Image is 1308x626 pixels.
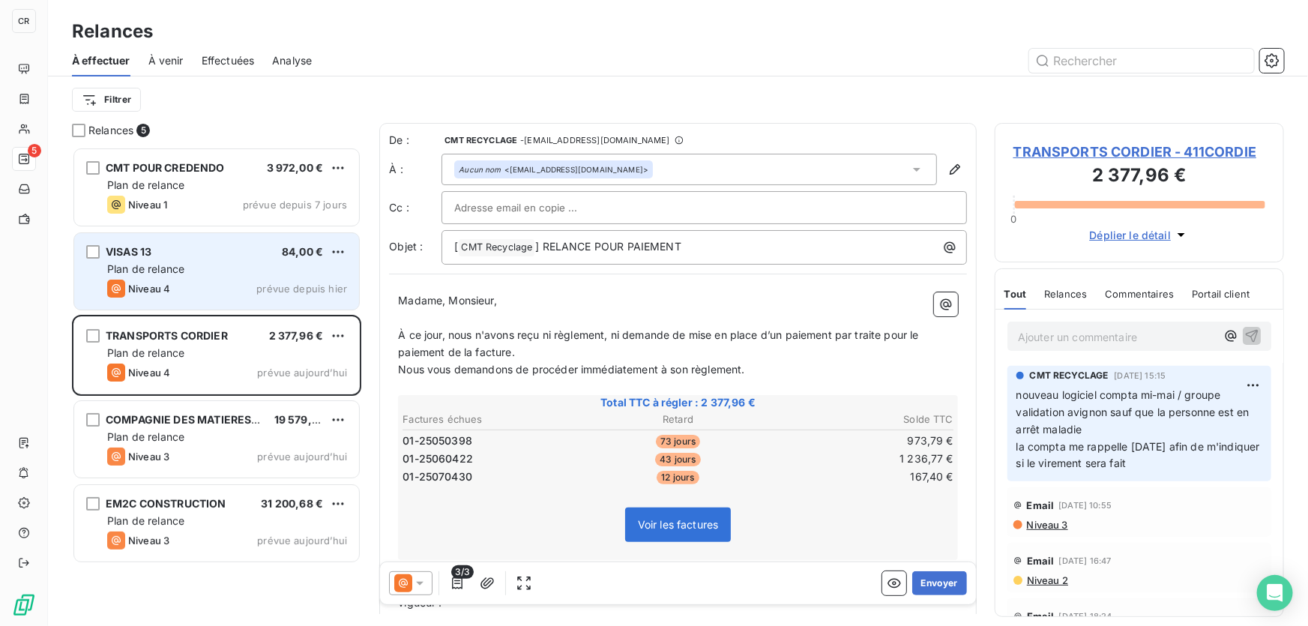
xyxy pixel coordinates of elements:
[1016,388,1263,470] span: nouveau logiciel compta mi-mai / groupe validation avignon sauf que la personne est en arrêt mala...
[403,433,472,448] span: 01-25050398
[72,88,141,112] button: Filtrer
[398,613,736,626] span: • Pénalités de retard équivalentes à 3 fois le taux d’intérêt légal,
[202,53,255,68] span: Effectuées
[274,413,336,426] span: 19 579,08 €
[771,433,954,449] td: 973,79 €
[107,514,184,527] span: Plan de relance
[106,161,225,174] span: CMT POUR CREDENDO
[1029,49,1254,73] input: Rechercher
[1059,501,1112,510] span: [DATE] 10:55
[12,593,36,617] img: Logo LeanPay
[28,144,41,157] span: 5
[1090,227,1172,243] span: Déplier le détail
[389,200,441,215] label: Cc :
[771,469,954,485] td: 167,40 €
[454,196,615,219] input: Adresse email en copie ...
[1044,288,1087,300] span: Relances
[389,133,441,148] span: De :
[272,53,312,68] span: Analyse
[1013,162,1265,192] h3: 2 377,96 €
[136,124,150,137] span: 5
[638,518,719,531] span: Voir les factures
[1027,499,1055,511] span: Email
[1025,574,1068,586] span: Niveau 2
[1025,519,1068,531] span: Niveau 3
[586,412,769,427] th: Retard
[106,329,228,342] span: TRANSPORTS CORDIER
[459,164,648,175] div: <[EMAIL_ADDRESS][DOMAIN_NAME]>
[72,18,153,45] h3: Relances
[243,199,347,211] span: prévue depuis 7 jours
[398,579,945,609] span: Sans réponse de votre part sous 8 jours, les frais suivants seront appliqués, conformément à la l...
[257,367,347,379] span: prévue aujourd’hui
[454,240,458,253] span: [
[403,469,472,484] span: 01-25070430
[403,451,473,466] span: 01-25060422
[1059,612,1112,621] span: [DATE] 18:24
[451,565,474,579] span: 3/3
[106,245,151,258] span: VISAS 13
[1013,142,1265,162] span: TRANSPORTS CORDIER - 411CORDIE
[282,245,323,258] span: 84,00 €
[256,283,347,295] span: prévue depuis hier
[657,471,699,484] span: 12 jours
[1192,288,1250,300] span: Portail client
[257,535,347,547] span: prévue aujourd’hui
[1011,213,1017,225] span: 0
[88,123,133,138] span: Relances
[1059,556,1112,565] span: [DATE] 16:47
[1257,575,1293,611] div: Open Intercom Messenger
[398,294,497,307] span: Madame, Monsieur,
[1004,288,1027,300] span: Tout
[655,453,700,466] span: 43 jours
[1027,610,1055,622] span: Email
[398,328,922,358] span: À ce jour, nous n'avons reçu ni règlement, ni demande de mise en place d’un paiement par traite p...
[771,451,954,467] td: 1 236,77 €
[535,240,681,253] span: ] RELANCE POUR PAIEMENT
[444,136,517,145] span: CMT RECYCLAGE
[72,53,130,68] span: À effectuer
[459,164,501,175] em: Aucun nom
[398,363,744,376] span: Nous vous demandons de procéder immédiatement à son règlement.
[257,451,347,463] span: prévue aujourd’hui
[106,413,301,426] span: COMPAGNIE DES MATIERES PREMIER
[267,161,324,174] span: 3 972,00 €
[128,535,169,547] span: Niveau 3
[269,329,324,342] span: 2 377,96 €
[459,239,534,256] span: CMT Recyclage
[389,240,423,253] span: Objet :
[400,395,956,410] span: Total TTC à régler : 2 377,96 €
[912,571,967,595] button: Envoyer
[402,412,585,427] th: Factures échues
[1085,226,1194,244] button: Déplier le détail
[128,199,167,211] span: Niveau 1
[771,412,954,427] th: Solde TTC
[107,262,184,275] span: Plan de relance
[1030,369,1109,382] span: CMT RECYCLAGE
[128,283,170,295] span: Niveau 4
[389,162,441,177] label: À :
[107,430,184,443] span: Plan de relance
[107,178,184,191] span: Plan de relance
[261,497,323,510] span: 31 200,68 €
[106,497,226,510] span: EM2C CONSTRUCTION
[128,367,170,379] span: Niveau 4
[148,53,184,68] span: À venir
[520,136,669,145] span: - [EMAIL_ADDRESS][DOMAIN_NAME]
[128,451,169,463] span: Niveau 3
[1027,555,1055,567] span: Email
[656,435,700,448] span: 73 jours
[1106,288,1175,300] span: Commentaires
[1115,371,1166,380] span: [DATE] 15:15
[107,346,184,359] span: Plan de relance
[12,9,36,33] div: CR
